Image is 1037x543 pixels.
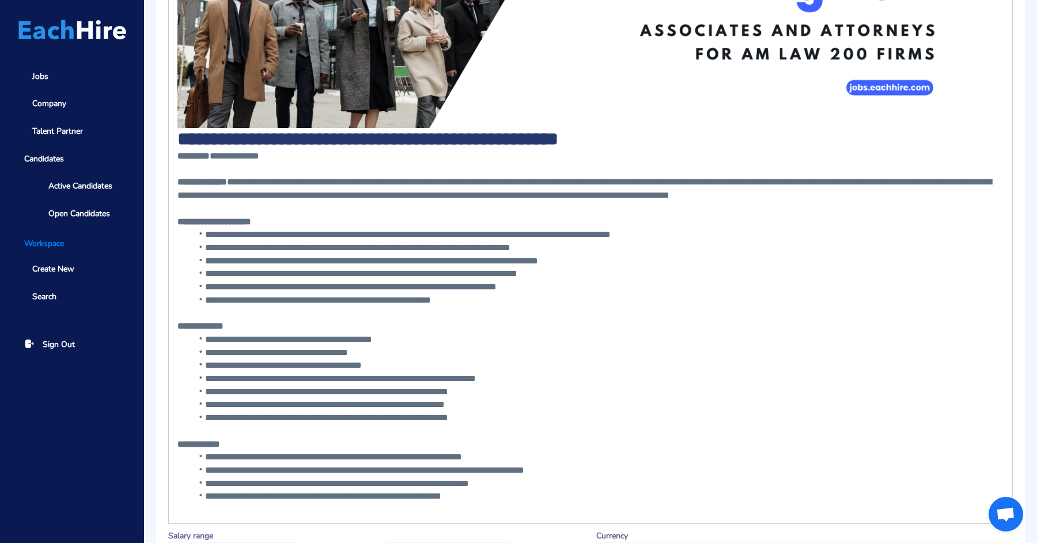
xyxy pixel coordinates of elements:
span: Talent Partner [32,125,83,137]
a: Company [16,92,128,116]
span: Search [32,291,56,303]
img: Logo [18,20,126,40]
a: Create New [16,258,128,281]
span: Active Candidates [48,180,112,192]
a: Jobs [16,65,128,88]
label: Currency [596,530,628,542]
a: Active Candidates [32,174,128,198]
span: Company [32,97,66,110]
span: Candidates [16,147,128,171]
span: Open Candidates [48,208,110,220]
li: Workspace [16,237,128,250]
a: Search [16,285,128,308]
span: Sign Out [43,338,75,350]
span: Jobs [32,70,48,82]
a: Open Candidates [32,202,128,225]
span: Create New [32,263,74,275]
a: Talent Partner [16,119,128,143]
label: Salary range [168,530,213,542]
a: Open chat [989,497,1023,531]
